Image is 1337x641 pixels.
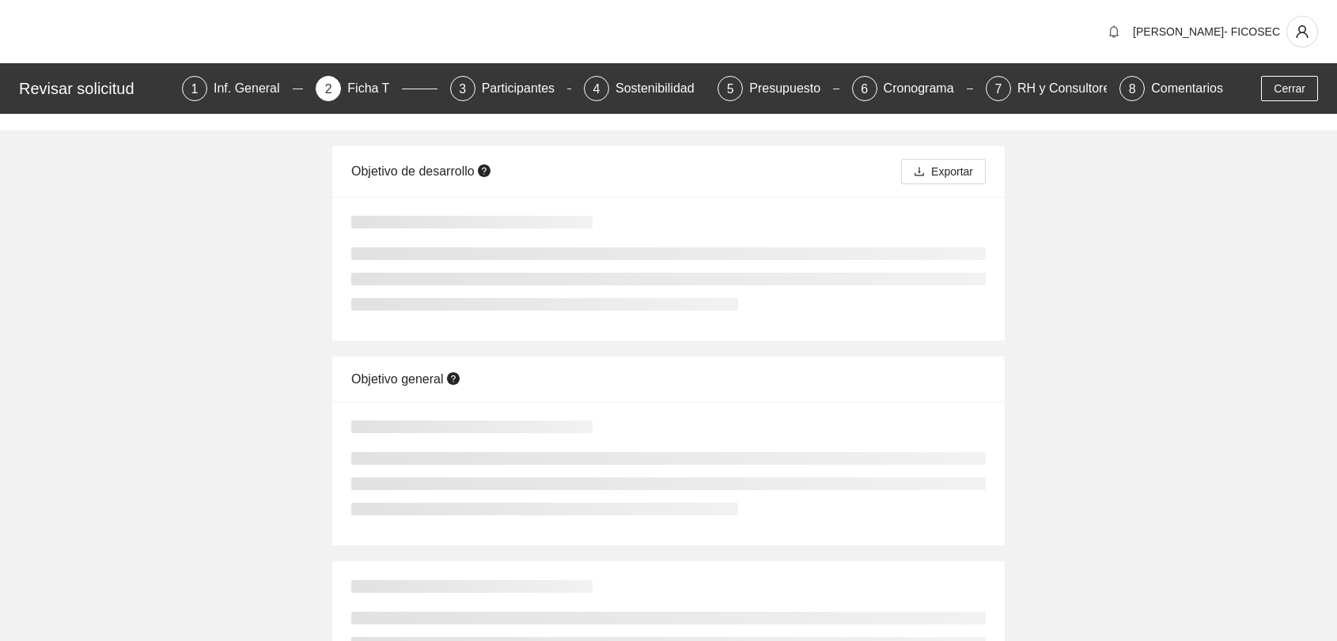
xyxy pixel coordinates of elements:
[478,164,490,177] span: question-circle
[182,76,303,101] div: 1Inf. General
[447,372,460,385] span: question-circle
[931,163,973,180] span: Exportar
[459,82,466,96] span: 3
[861,82,868,96] span: 6
[316,76,437,101] div: 2Ficha T
[1286,16,1318,47] button: user
[214,76,293,101] div: Inf. General
[19,76,172,101] div: Revisar solicitud
[1102,25,1126,38] span: bell
[884,76,967,101] div: Cronograma
[584,76,705,101] div: 4Sostenibilidad
[1017,76,1129,101] div: RH y Consultores
[615,76,707,101] div: Sostenibilidad
[325,82,332,96] span: 2
[749,76,833,101] div: Presupuesto
[1274,80,1305,97] span: Cerrar
[1101,19,1127,44] button: bell
[994,82,1002,96] span: 7
[1133,25,1280,38] span: [PERSON_NAME]- FICOSEC
[901,159,986,184] button: downloadExportar
[191,82,199,96] span: 1
[347,76,402,101] div: Ficha T
[351,164,494,178] span: Objetivo de desarrollo
[852,76,973,101] div: 6Cronograma
[351,372,463,386] span: Objetivo general
[482,76,568,101] div: Participantes
[593,82,600,96] span: 4
[986,76,1107,101] div: 7RH y Consultores
[727,82,734,96] span: 5
[1119,76,1223,101] div: 8Comentarios
[1287,25,1317,39] span: user
[1151,76,1223,101] div: Comentarios
[1129,82,1136,96] span: 8
[718,76,839,101] div: 5Presupuesto
[450,76,571,101] div: 3Participantes
[1261,76,1318,101] button: Cerrar
[914,166,925,179] span: download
